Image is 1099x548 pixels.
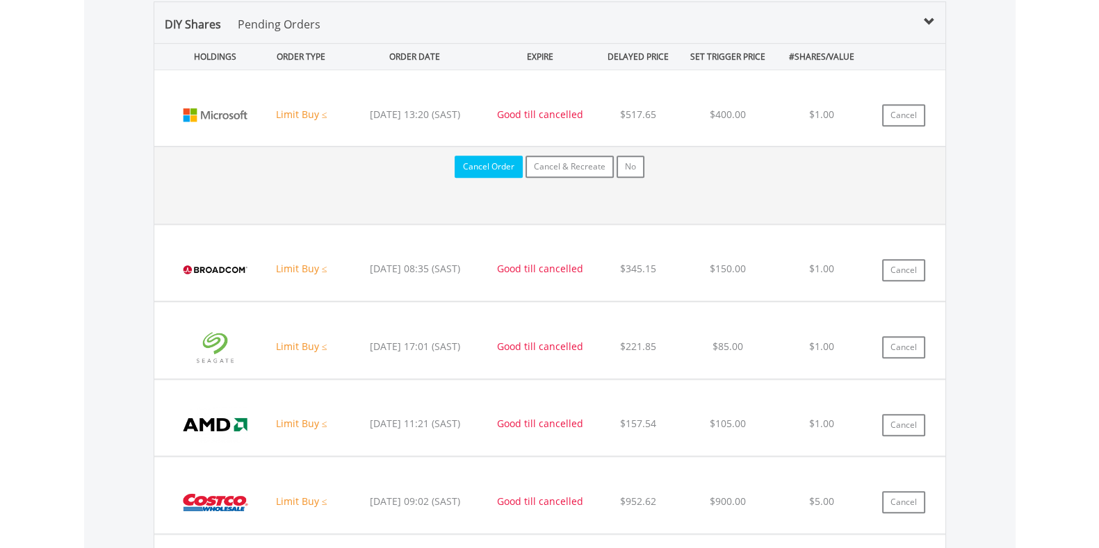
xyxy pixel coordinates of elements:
button: Cancel [882,259,925,281]
div: HOLDINGS [164,44,259,69]
span: $1.00 [809,262,834,275]
span: $1.00 [809,417,834,430]
span: $400.00 [710,108,746,121]
div: [DATE] 11:21 (SAST) [343,417,486,431]
span: $105.00 [710,417,746,430]
button: Cancel [882,104,925,126]
button: Cancel [882,414,925,436]
span: DIY Shares [165,17,221,32]
span: $150.00 [710,262,746,275]
div: [DATE] 17:01 (SAST) [343,340,486,354]
button: Cancel [882,491,925,513]
div: DELAYED PRICE [594,44,681,69]
img: EQU.US.COST.png [171,474,259,529]
div: SET TRIGGER PRICE [684,44,771,69]
div: Good till cancelled [489,417,592,431]
div: [DATE] 13:20 (SAST) [343,108,486,122]
img: EQU.US.AVGO.png [171,242,259,297]
div: Limit Buy ≤ [262,417,341,431]
div: Good till cancelled [489,495,592,508]
span: $5.00 [809,495,834,508]
img: EQU.US.AMD.png [171,397,259,452]
button: Cancel [882,336,925,358]
p: Pending Orders [238,16,320,33]
div: #SHARES/VALUE [774,44,869,69]
div: EXPIRE [489,44,592,69]
div: Good till cancelled [489,262,592,276]
button: Cancel & Recreate [526,156,614,178]
button: No [617,156,644,178]
div: [DATE] 09:02 (SAST) [343,495,486,508]
span: $221.85 [620,340,656,353]
button: Cancel Order [455,156,523,178]
div: [DATE] 08:35 (SAST) [343,262,486,276]
span: $900.00 [710,495,746,508]
div: Limit Buy ≤ [262,495,341,508]
div: Good till cancelled [489,340,592,354]
span: $952.62 [620,495,656,508]
span: $1.00 [809,340,834,353]
img: EQU.US.MSFT.png [171,88,259,142]
span: $345.15 [620,262,656,275]
div: ORDER DATE [343,44,486,69]
span: $85.00 [713,340,743,353]
div: Good till cancelled [489,108,592,122]
div: Limit Buy ≤ [262,340,341,354]
span: $157.54 [620,417,656,430]
span: $1.00 [809,108,834,121]
div: Limit Buy ≤ [262,108,341,122]
div: Limit Buy ≤ [262,262,341,276]
img: EQU.US.STX.png [171,319,259,374]
span: $517.65 [620,108,656,121]
div: ORDER TYPE [262,44,341,69]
